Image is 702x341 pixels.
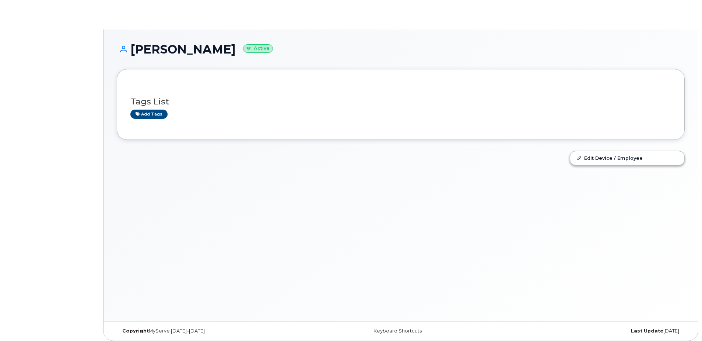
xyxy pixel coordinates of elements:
a: Add tags [130,110,168,119]
small: Active [243,44,273,53]
div: MyServe [DATE]–[DATE] [117,328,306,334]
a: Keyboard Shortcuts [373,328,422,334]
strong: Last Update [631,328,663,334]
h3: Tags List [130,97,671,106]
h1: [PERSON_NAME] [117,43,685,56]
strong: Copyright [122,328,149,334]
div: [DATE] [495,328,685,334]
a: Edit Device / Employee [570,151,684,165]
